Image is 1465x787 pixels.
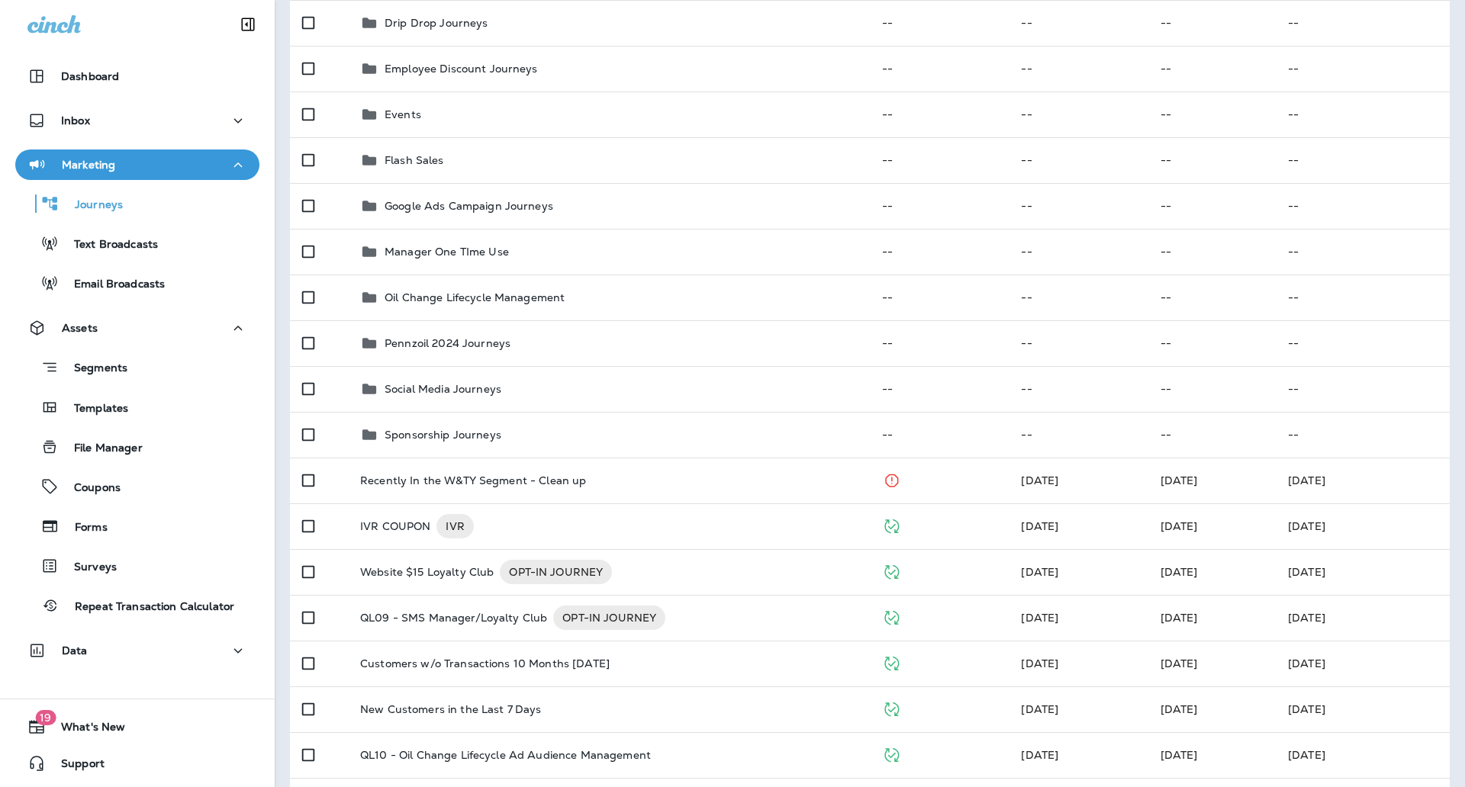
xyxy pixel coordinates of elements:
td: [DATE] [1276,503,1450,549]
td: -- [1009,229,1148,275]
td: -- [1148,320,1276,366]
p: Text Broadcasts [59,238,158,252]
span: Unknown [1021,657,1058,670]
span: Published [882,564,901,577]
button: Templates [15,391,259,423]
p: Repeat Transaction Calculator [60,600,234,615]
button: Dashboard [15,61,259,92]
td: -- [1148,229,1276,275]
span: Developer Integrations [1021,702,1058,716]
button: Journeys [15,188,259,220]
td: -- [1009,275,1148,320]
span: 19 [35,710,56,725]
p: Journeys [60,198,123,213]
p: File Manager [59,442,143,456]
p: Segments [59,361,127,377]
p: Sponsorship Journeys [385,429,501,441]
td: -- [1276,229,1450,275]
span: DEV ACCOUNT [1161,565,1198,579]
p: Website $15 Loyalty Club [360,560,494,584]
td: -- [870,320,1009,366]
div: IVR [436,514,473,538]
span: Stopped [882,472,901,486]
span: Published [882,701,901,715]
td: -- [870,412,1009,458]
p: Inbox [61,114,90,127]
button: Inbox [15,105,259,136]
span: J-P Scoville [1161,474,1198,487]
td: [DATE] [1276,641,1450,686]
span: J-P Scoville [1161,702,1198,716]
button: Coupons [15,471,259,503]
span: Published [882,609,901,623]
td: -- [1148,412,1276,458]
button: Forms [15,510,259,542]
td: -- [1148,366,1276,412]
span: Unknown [1161,657,1198,670]
td: -- [870,137,1009,183]
p: Events [385,108,421,120]
td: -- [1276,46,1450,92]
p: Surveys [59,561,117,575]
span: Michelle Anderson [1021,474,1058,487]
td: -- [1148,275,1276,320]
p: Templates [59,402,128,416]
td: -- [1276,320,1450,366]
p: Data [62,644,88,657]
button: File Manager [15,431,259,463]
button: Text Broadcasts [15,227,259,259]
td: -- [1009,46,1148,92]
td: -- [870,183,1009,229]
p: Pennzoil 2024 Journeys [385,337,510,349]
span: J-P Scoville [1021,748,1058,762]
p: QL09 - SMS Manager/Loyalty Club [360,606,547,630]
button: Support [15,748,259,779]
td: [DATE] [1276,595,1450,641]
p: Forms [60,521,108,535]
button: Assets [15,313,259,343]
span: Micah Weckert [1161,519,1198,533]
button: 19What's New [15,712,259,742]
span: J-P Scoville [1161,748,1198,762]
button: Data [15,635,259,666]
span: Published [882,747,901,760]
button: Surveys [15,550,259,582]
p: IVR COUPON [360,514,430,538]
td: -- [1276,183,1450,229]
p: Drip Drop Journeys [385,17,488,29]
button: Repeat Transaction Calculator [15,589,259,622]
p: Flash Sales [385,154,444,166]
td: -- [1276,92,1450,137]
td: -- [870,229,1009,275]
span: IVR [436,519,473,534]
td: -- [1276,275,1450,320]
td: -- [1148,46,1276,92]
p: Assets [62,322,98,334]
td: [DATE] [1276,549,1450,595]
td: -- [1009,183,1148,229]
p: Customers w/o Transactions 10 Months [DATE] [360,657,610,670]
td: -- [1009,320,1148,366]
td: [DATE] [1276,686,1450,732]
p: Coupons [59,481,121,496]
td: -- [1276,137,1450,183]
p: QL10 - Oil Change Lifecycle Ad Audience Management [360,749,651,761]
span: OPT-IN JOURNEY [553,610,665,625]
td: -- [1276,412,1450,458]
div: OPT-IN JOURNEY [500,560,612,584]
td: -- [1148,183,1276,229]
p: Employee Discount Journeys [385,63,538,75]
span: DEV ACCOUNT [1021,519,1058,533]
td: -- [1009,92,1148,137]
p: New Customers in the Last 7 Days [360,703,541,715]
p: Marketing [62,159,115,171]
button: Email Broadcasts [15,267,259,299]
p: Recently In the W&TY Segment - Clean up [360,474,586,487]
span: Published [882,655,901,669]
p: Dashboard [61,70,119,82]
p: Social Media Journeys [385,383,501,395]
td: -- [1009,366,1148,412]
td: -- [1009,137,1148,183]
p: Manager One TIme Use [385,246,509,258]
td: -- [870,366,1009,412]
